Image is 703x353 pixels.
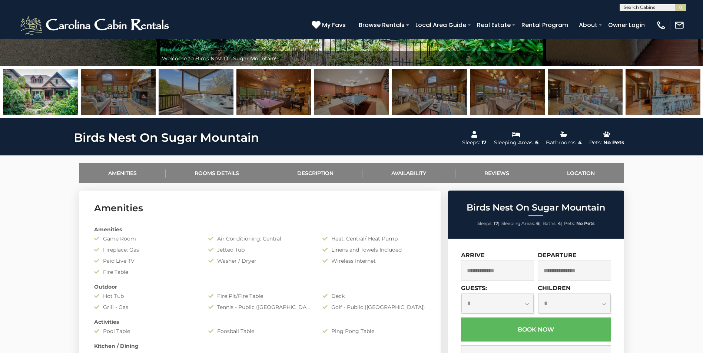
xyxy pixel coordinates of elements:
[626,69,700,115] img: 168440276
[81,69,156,115] img: 168603401
[656,20,666,30] img: phone-regular-white.png
[477,219,500,228] li: |
[236,69,311,115] img: 168603370
[538,163,624,183] a: Location
[455,163,538,183] a: Reviews
[203,246,317,253] div: Jetted Tub
[362,163,455,183] a: Availability
[89,246,203,253] div: Fireplace: Gas
[312,20,348,30] a: My Favs
[392,69,467,115] img: 168603400
[89,292,203,300] div: Hot Tub
[501,221,535,226] span: Sleeping Areas:
[89,318,431,326] div: Activities
[355,19,408,31] a: Browse Rentals
[268,163,363,183] a: Description
[604,19,649,31] a: Owner Login
[94,202,426,215] h3: Amenities
[317,327,431,335] div: Ping Pong Table
[89,226,431,233] div: Amenities
[576,221,594,226] strong: No Pets
[317,257,431,265] div: Wireless Internet
[575,19,601,31] a: About
[473,19,514,31] a: Real Estate
[89,257,203,265] div: Paid Live TV
[538,285,571,292] label: Children
[518,19,572,31] a: Rental Program
[564,221,575,226] span: Pets:
[543,219,562,228] li: |
[79,163,166,183] a: Amenities
[501,219,541,228] li: |
[477,221,493,226] span: Sleeps:
[317,292,431,300] div: Deck
[536,221,539,226] strong: 6
[317,235,431,242] div: Heat: Central/ Heat Pump
[470,69,545,115] img: 168603403
[203,235,317,242] div: Air Conditioning: Central
[558,221,561,226] strong: 4
[89,268,203,276] div: Fire Table
[317,303,431,311] div: Golf - Public ([GEOGRAPHIC_DATA])
[314,69,389,115] img: 168603377
[538,252,577,259] label: Departure
[89,303,203,311] div: Grill - Gas
[89,327,203,335] div: Pool Table
[89,235,203,242] div: Game Room
[412,19,470,31] a: Local Area Guide
[89,283,431,290] div: Outdoor
[450,203,622,212] h2: Birds Nest On Sugar Mountain
[203,303,317,311] div: Tennis - Public ([GEOGRAPHIC_DATA])
[158,51,545,66] div: Welcome to Birds Nest On Sugar Mountain!
[543,221,557,226] span: Baths:
[494,221,498,226] strong: 17
[203,292,317,300] div: Fire Pit/Fire Table
[322,20,346,30] span: My Favs
[461,252,485,259] label: Arrive
[19,14,172,36] img: White-1-2.png
[461,285,487,292] label: Guests:
[89,342,431,350] div: Kitchen / Dining
[548,69,623,115] img: 168603399
[166,163,268,183] a: Rooms Details
[159,69,233,115] img: 168603393
[3,69,78,115] img: 168440338
[674,20,684,30] img: mail-regular-white.png
[461,317,611,342] button: Book Now
[203,327,317,335] div: Foosball Table
[317,246,431,253] div: Linens and Towels Included
[203,257,317,265] div: Washer / Dryer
